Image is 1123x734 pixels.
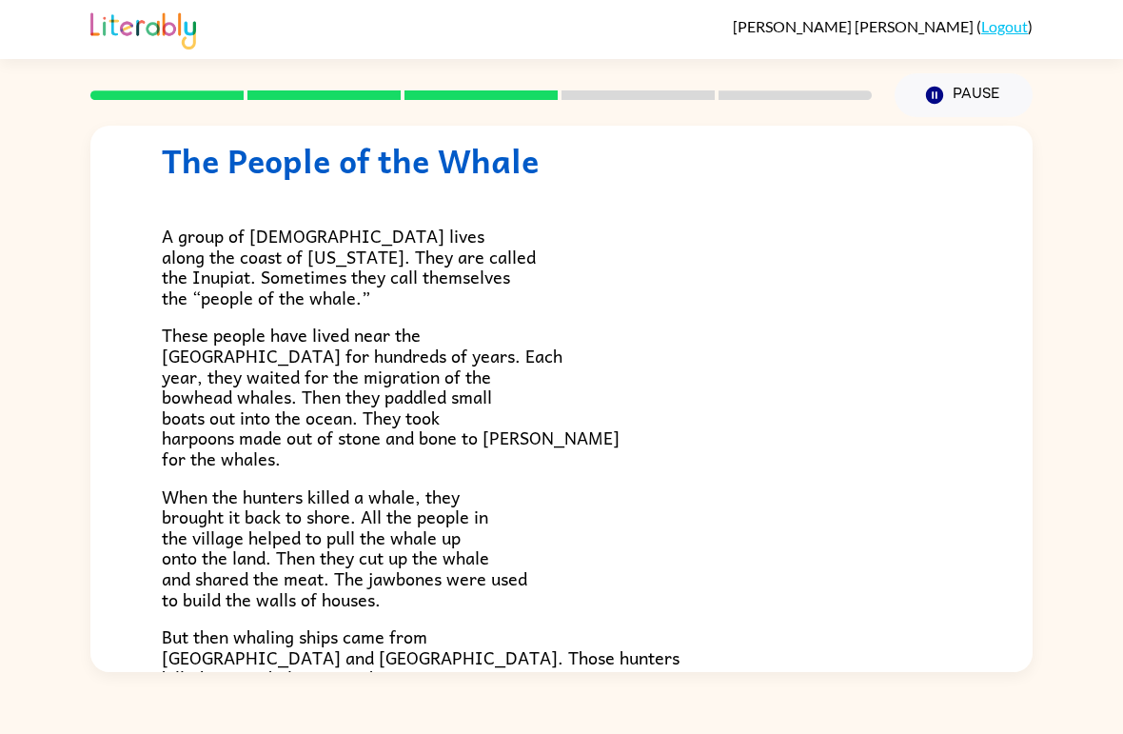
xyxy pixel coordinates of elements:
[162,623,680,712] span: But then whaling ships came from [GEOGRAPHIC_DATA] and [GEOGRAPHIC_DATA]. Those hunters killed ma...
[162,141,961,180] h1: The People of the Whale
[733,17,1033,35] div: ( )
[162,321,620,472] span: These people have lived near the [GEOGRAPHIC_DATA] for hundreds of years. Each year, they waited ...
[981,17,1028,35] a: Logout
[162,222,536,311] span: A group of [DEMOGRAPHIC_DATA] lives along the coast of [US_STATE]. They are called the Inupiat. S...
[895,73,1033,117] button: Pause
[162,483,527,613] span: When the hunters killed a whale, they brought it back to shore. All the people in the village hel...
[733,17,976,35] span: [PERSON_NAME] [PERSON_NAME]
[90,8,196,50] img: Literably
